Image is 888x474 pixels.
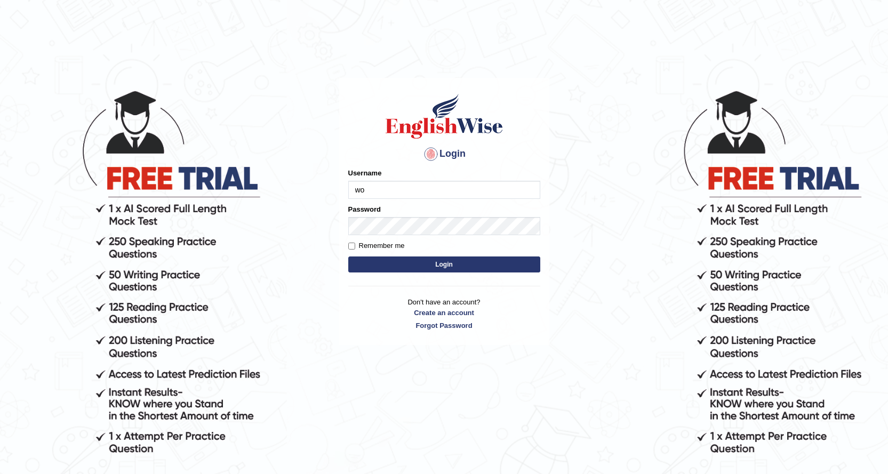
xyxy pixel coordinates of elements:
label: Remember me [348,240,405,251]
label: Password [348,204,381,214]
h4: Login [348,146,540,163]
label: Username [348,168,382,178]
p: Don't have an account? [348,297,540,330]
a: Forgot Password [348,320,540,331]
input: Remember me [348,243,355,250]
img: Logo of English Wise sign in for intelligent practice with AI [383,92,505,140]
button: Login [348,256,540,272]
a: Create an account [348,308,540,318]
